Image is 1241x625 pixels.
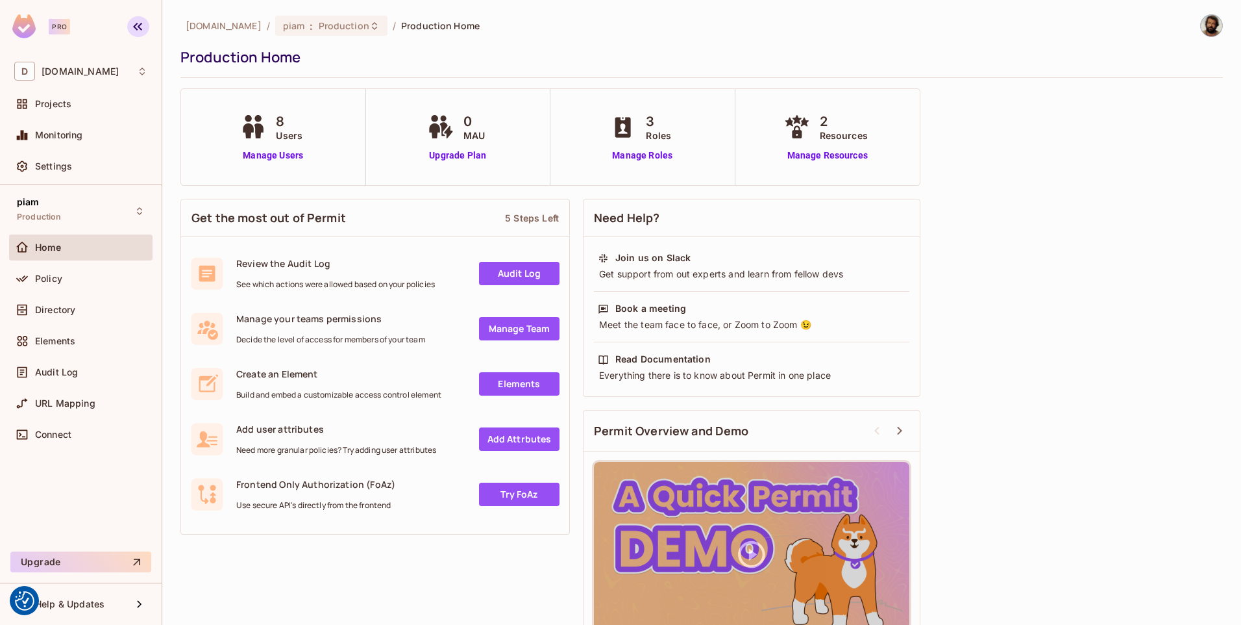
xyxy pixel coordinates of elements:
span: Need more granular policies? Try adding user attributes [236,445,436,455]
span: Resources [820,129,868,142]
div: Read Documentation [615,353,711,366]
span: Monitoring [35,130,83,140]
span: Need Help? [594,210,660,226]
span: Production [17,212,62,222]
span: Review the Audit Log [236,257,435,270]
span: 8 [276,112,302,131]
span: Users [276,129,302,142]
div: Everything there is to know about Permit in one place [598,369,905,382]
img: Revisit consent button [15,591,34,611]
div: 5 Steps Left [505,212,559,224]
span: Connect [35,429,71,440]
a: Audit Log [479,262,559,285]
span: URL Mapping [35,398,95,409]
span: Decide the level of access for members of your team [236,335,425,345]
li: / [267,19,270,32]
div: Join us on Slack [615,251,691,264]
span: Projects [35,99,71,109]
div: Production Home [180,47,1216,67]
span: Production Home [401,19,480,32]
a: Elements [479,372,559,396]
li: / [393,19,396,32]
div: Meet the team face to face, or Zoom to Zoom 😉 [598,318,905,331]
span: Directory [35,305,75,315]
span: D [14,62,35,81]
span: piam [283,19,305,32]
span: Get the most out of Permit [191,210,346,226]
span: : [309,21,313,31]
span: 0 [463,112,485,131]
span: Permit Overview and Demo [594,423,749,439]
span: Roles [646,129,671,142]
div: Pro [49,19,70,34]
span: 2 [820,112,868,131]
span: Elements [35,336,75,346]
span: Audit Log [35,367,78,377]
span: Manage your teams permissions [236,312,425,325]
span: Frontend Only Authorization (FoAz) [236,478,395,491]
span: Settings [35,161,72,172]
span: Use secure API's directly from the frontend [236,500,395,511]
img: SReyMgAAAABJRU5ErkJggg== [12,14,36,38]
span: Help & Updates [35,599,104,609]
span: the active workspace [186,19,262,32]
img: Chilla, Dominik [1201,15,1222,36]
span: Policy [35,274,62,284]
a: Manage Users [237,149,309,162]
a: Manage Team [479,317,559,340]
span: Production [319,19,369,32]
span: See which actions were allowed based on your policies [236,279,435,290]
button: Consent Preferences [15,591,34,611]
span: Home [35,242,62,253]
span: Build and embed a customizable access control element [236,390,441,400]
span: Add user attributes [236,423,436,435]
a: Manage Resources [781,149,874,162]
span: Workspace: datev.de [42,66,119,77]
span: Create an Element [236,368,441,380]
span: 3 [646,112,671,131]
a: Upgrade Plan [424,149,491,162]
a: Manage Roles [607,149,678,162]
div: Book a meeting [615,302,686,315]
span: MAU [463,129,485,142]
span: piam [17,197,40,207]
a: Try FoAz [479,483,559,506]
a: Add Attrbutes [479,427,559,451]
div: Get support from out experts and learn from fellow devs [598,268,905,281]
button: Upgrade [10,552,151,572]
